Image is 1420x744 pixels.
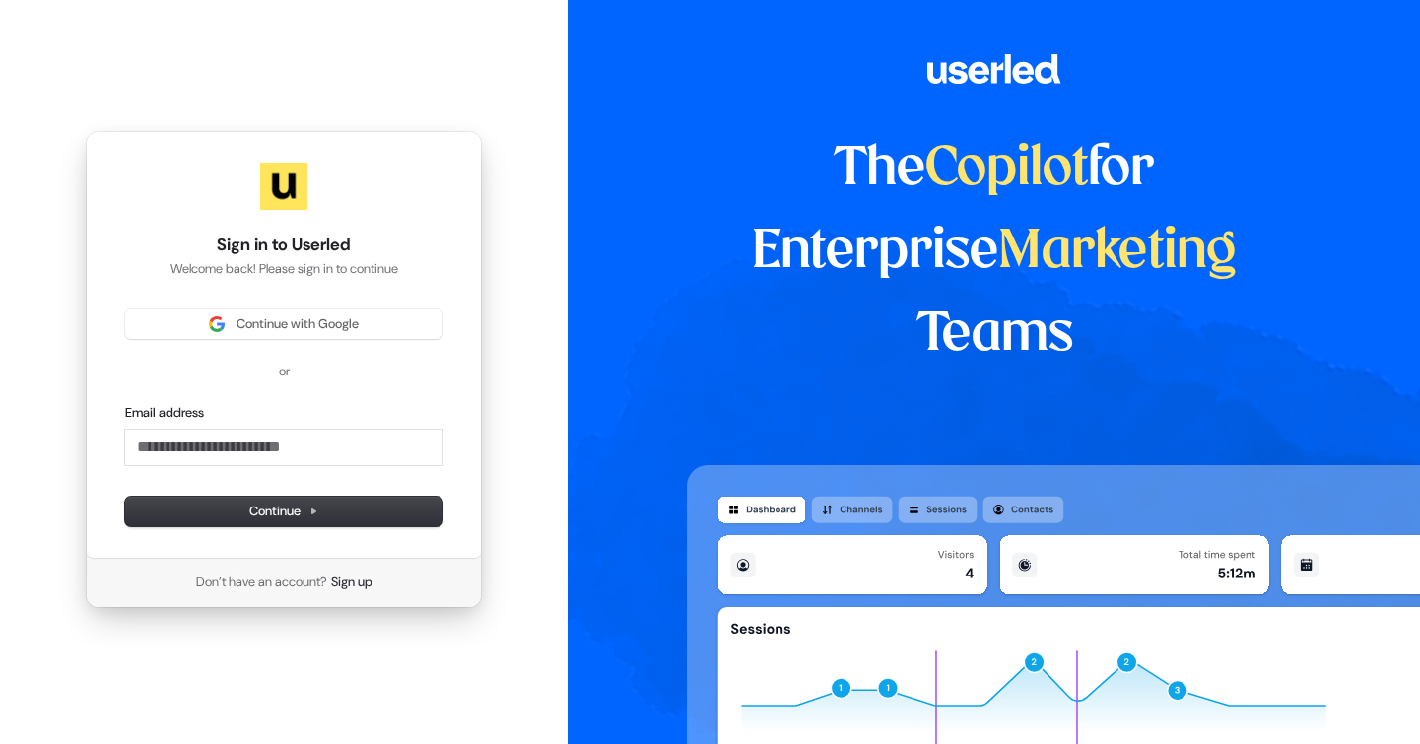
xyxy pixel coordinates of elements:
[125,404,204,422] label: Email address
[237,315,359,333] span: Continue with Google
[125,234,442,257] h1: Sign in to Userled
[209,316,225,332] img: Sign in with Google
[125,260,442,278] p: Welcome back! Please sign in to continue
[279,363,290,380] p: or
[249,503,318,520] span: Continue
[125,309,442,339] button: Sign in with GoogleContinue with Google
[687,128,1303,376] h1: The for Enterprise Teams
[925,144,1088,195] span: Copilot
[998,227,1237,278] span: Marketing
[125,497,442,526] button: Continue
[196,574,327,591] span: Don’t have an account?
[331,574,372,591] a: Sign up
[260,163,307,210] img: Userled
